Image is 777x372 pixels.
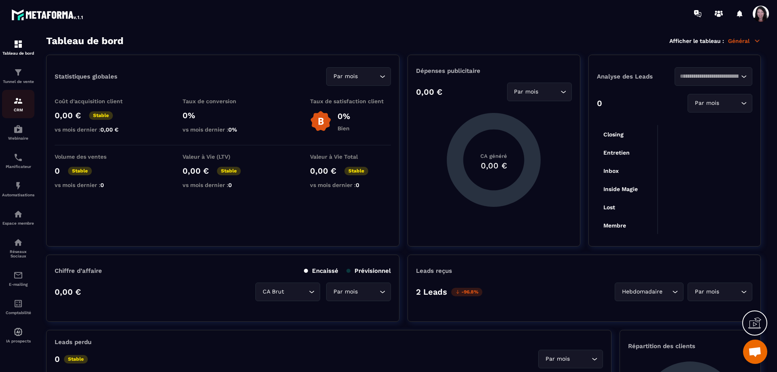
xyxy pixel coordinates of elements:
[55,73,117,80] p: Statistiques globales
[55,98,136,104] p: Coût d'acquisition client
[310,166,336,176] p: 0,00 €
[2,118,34,147] a: automationsautomationsWebinaire
[2,193,34,197] p: Automatisations
[346,267,391,274] p: Prévisionnel
[344,167,368,175] p: Stable
[693,287,721,296] span: Par mois
[310,182,391,188] p: vs mois dernier :
[628,342,752,350] p: Répartition des clients
[728,37,761,45] p: Général
[512,87,540,96] span: Par mois
[2,203,34,232] a: automationsautomationsEspace membre
[2,62,34,90] a: formationformationTunnel de vente
[721,99,739,108] input: Search for option
[183,111,263,120] p: 0%
[416,287,447,297] p: 2 Leads
[743,340,767,364] a: Ouvrir le chat
[13,299,23,308] img: accountant
[13,124,23,134] img: automations
[2,339,34,343] p: IA prospects
[688,283,752,301] div: Search for option
[89,111,113,120] p: Stable
[183,153,263,160] p: Valeur à Vie (LTV)
[228,126,237,133] span: 0%
[2,282,34,287] p: E-mailing
[688,94,752,113] div: Search for option
[2,136,34,140] p: Webinaire
[183,166,209,176] p: 0,00 €
[451,288,482,296] p: -96.8%
[680,72,739,81] input: Search for option
[603,149,629,156] tspan: Entretien
[356,182,359,188] span: 0
[2,90,34,118] a: formationformationCRM
[603,186,637,193] tspan: Inside Magie
[597,73,675,80] p: Analyse des Leads
[2,264,34,293] a: emailemailE-mailing
[261,287,286,296] span: CA Brut
[2,79,34,84] p: Tunnel de vente
[2,147,34,175] a: schedulerschedulerPlanificateur
[620,287,664,296] span: Hebdomadaire
[2,33,34,62] a: formationformationTableau de bord
[310,98,391,104] p: Taux de satisfaction client
[603,131,623,138] tspan: Closing
[338,125,350,132] p: Bien
[543,355,571,363] span: Par mois
[55,267,102,274] p: Chiffre d’affaire
[2,232,34,264] a: social-networksocial-networkRéseaux Sociaux
[183,126,263,133] p: vs mois dernier :
[55,287,81,297] p: 0,00 €
[416,87,442,97] p: 0,00 €
[603,204,615,210] tspan: Lost
[2,108,34,112] p: CRM
[326,283,391,301] div: Search for option
[55,166,60,176] p: 0
[13,39,23,49] img: formation
[603,222,626,229] tspan: Membre
[183,182,263,188] p: vs mois dernier :
[310,153,391,160] p: Valeur à Vie Total
[100,182,104,188] span: 0
[338,111,350,121] p: 0%
[13,96,23,106] img: formation
[664,287,670,296] input: Search for option
[416,267,452,274] p: Leads reçus
[55,111,81,120] p: 0,00 €
[55,153,136,160] p: Volume des ventes
[13,181,23,191] img: automations
[13,238,23,247] img: social-network
[2,221,34,225] p: Espace membre
[13,270,23,280] img: email
[286,287,307,296] input: Search for option
[538,350,603,368] div: Search for option
[13,327,23,337] img: automations
[100,126,119,133] span: 0,00 €
[304,267,338,274] p: Encaissé
[571,355,590,363] input: Search for option
[55,182,136,188] p: vs mois dernier :
[310,111,331,132] img: b-badge-o.b3b20ee6.svg
[675,67,752,86] div: Search for option
[68,167,92,175] p: Stable
[55,126,136,133] p: vs mois dernier :
[13,209,23,219] img: automations
[540,87,558,96] input: Search for option
[13,68,23,77] img: formation
[2,310,34,315] p: Comptabilité
[2,51,34,55] p: Tableau de bord
[669,38,724,44] p: Afficher le tableau :
[11,7,84,22] img: logo
[13,153,23,162] img: scheduler
[597,98,602,108] p: 0
[416,67,571,74] p: Dépenses publicitaire
[183,98,263,104] p: Taux de conversion
[331,72,359,81] span: Par mois
[507,83,572,101] div: Search for option
[255,283,320,301] div: Search for option
[331,287,359,296] span: Par mois
[55,354,60,364] p: 0
[2,175,34,203] a: automationsautomationsAutomatisations
[693,99,721,108] span: Par mois
[228,182,232,188] span: 0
